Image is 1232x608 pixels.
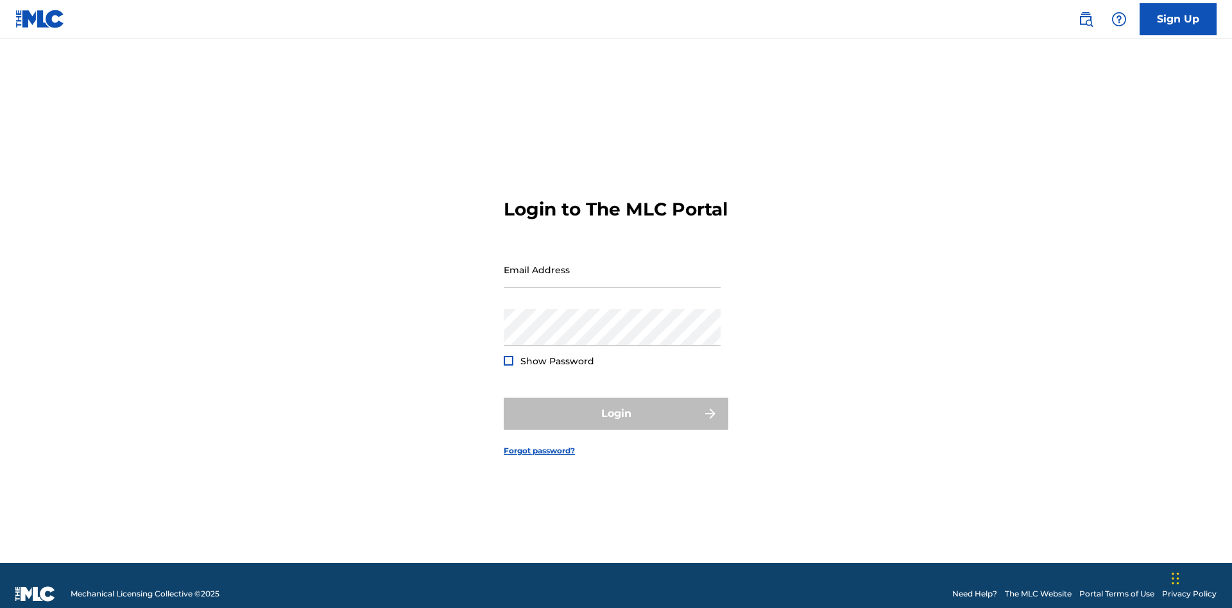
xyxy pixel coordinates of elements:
[1078,12,1093,27] img: search
[1172,559,1179,598] div: Drag
[1140,3,1217,35] a: Sign Up
[1079,588,1154,600] a: Portal Terms of Use
[1111,12,1127,27] img: help
[520,355,594,367] span: Show Password
[1168,546,1232,608] iframe: Chat Widget
[1106,6,1132,32] div: Help
[1005,588,1072,600] a: The MLC Website
[504,198,728,221] h3: Login to The MLC Portal
[71,588,219,600] span: Mechanical Licensing Collective © 2025
[952,588,997,600] a: Need Help?
[504,445,575,457] a: Forgot password?
[1073,6,1099,32] a: Public Search
[15,10,65,28] img: MLC Logo
[1162,588,1217,600] a: Privacy Policy
[15,586,55,602] img: logo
